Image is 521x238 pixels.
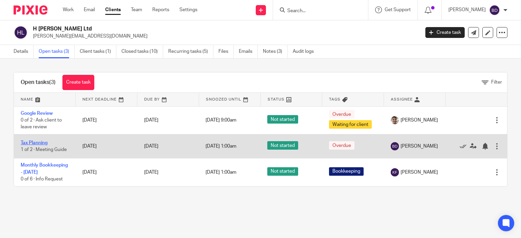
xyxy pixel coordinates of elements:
[401,143,438,150] span: [PERSON_NAME]
[152,6,169,13] a: Reports
[329,167,364,176] span: Bookkeeping
[267,115,298,124] span: Not started
[21,111,53,116] a: Google Review
[491,80,502,85] span: Filter
[425,27,465,38] a: Create task
[144,118,158,123] span: [DATE]
[63,6,74,13] a: Work
[76,134,137,158] td: [DATE]
[76,158,137,186] td: [DATE]
[33,33,415,40] p: [PERSON_NAME][EMAIL_ADDRESS][DOMAIN_NAME]
[206,118,236,123] span: [DATE] 9:00am
[21,79,56,86] h1: Open tasks
[460,143,470,150] a: Mark as done
[267,141,298,150] span: Not started
[329,120,372,129] span: Waiting for client
[49,80,56,85] span: (3)
[489,5,500,16] img: svg%3E
[391,142,399,150] img: svg%3E
[21,118,62,130] span: 0 of 2 · Ask client to leave review
[21,163,68,174] a: Monthly Bookkeeping - [DATE]
[33,25,339,33] h2: H [PERSON_NAME] Ltd
[263,45,288,58] a: Notes (3)
[385,7,411,12] span: Get Support
[168,45,213,58] a: Recurring tasks (5)
[329,110,354,118] span: Overdue
[329,98,341,101] span: Tags
[239,45,258,58] a: Emails
[121,45,163,58] a: Closed tasks (10)
[76,106,137,134] td: [DATE]
[21,147,67,152] span: 1 of 2 · Meeting Guide
[14,25,28,40] img: svg%3E
[218,45,234,58] a: Files
[293,45,319,58] a: Audit logs
[268,98,285,101] span: Status
[62,75,94,90] a: Create task
[206,98,242,101] span: Snoozed Until
[267,167,298,176] span: Not started
[401,169,438,176] span: [PERSON_NAME]
[329,141,354,150] span: Overdue
[39,45,75,58] a: Open tasks (3)
[21,177,63,181] span: 0 of 6 · Info Request
[448,6,486,13] p: [PERSON_NAME]
[80,45,116,58] a: Client tasks (1)
[144,144,158,149] span: [DATE]
[14,45,34,58] a: Details
[206,144,236,149] span: [DATE] 1:00am
[131,6,142,13] a: Team
[391,168,399,176] img: svg%3E
[21,140,47,145] a: Tax Planning
[287,8,348,14] input: Search
[401,117,438,124] span: [PERSON_NAME]
[144,170,158,175] span: [DATE]
[105,6,121,13] a: Clients
[206,170,236,175] span: [DATE] 1:00am
[179,6,197,13] a: Settings
[84,6,95,13] a: Email
[391,116,399,124] img: PXL_20240409_141816916.jpg
[14,5,47,15] img: Pixie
